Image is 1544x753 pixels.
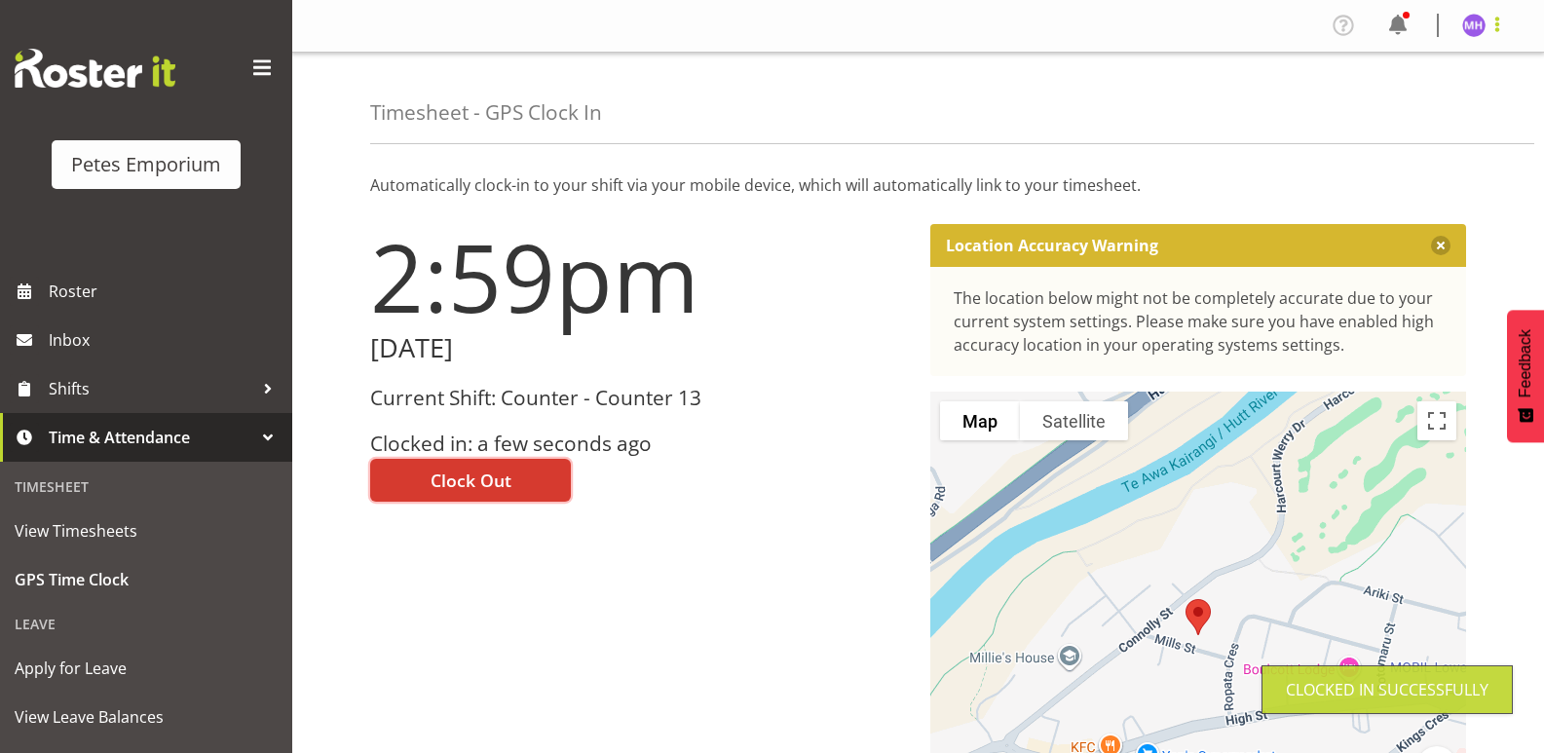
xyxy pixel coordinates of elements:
div: Petes Emporium [71,150,221,179]
span: Roster [49,277,282,306]
a: Apply for Leave [5,644,287,693]
span: Inbox [49,325,282,355]
a: View Timesheets [5,507,287,555]
button: Feedback - Show survey [1507,310,1544,442]
h3: Clocked in: a few seconds ago [370,433,907,455]
div: Clocked in Successfully [1286,678,1488,701]
span: GPS Time Clock [15,565,278,594]
button: Show satellite imagery [1020,401,1128,440]
button: Clock Out [370,459,571,502]
div: The location below might not be completely accurate due to your current system settings. Please m... [954,286,1444,357]
span: View Leave Balances [15,702,278,732]
img: Rosterit website logo [15,49,175,88]
img: mackenzie-halford4471.jpg [1462,14,1486,37]
button: Close message [1431,236,1450,255]
p: Automatically clock-in to your shift via your mobile device, which will automatically link to you... [370,173,1466,197]
div: Timesheet [5,467,287,507]
span: Time & Attendance [49,423,253,452]
span: Apply for Leave [15,654,278,683]
h2: [DATE] [370,333,907,363]
span: Feedback [1517,329,1534,397]
button: Show street map [940,401,1020,440]
div: Leave [5,604,287,644]
button: Toggle fullscreen view [1417,401,1456,440]
p: Location Accuracy Warning [946,236,1158,255]
h1: 2:59pm [370,224,907,329]
span: Clock Out [431,468,511,493]
h3: Current Shift: Counter - Counter 13 [370,387,907,409]
span: Shifts [49,374,253,403]
span: View Timesheets [15,516,278,546]
a: GPS Time Clock [5,555,287,604]
a: View Leave Balances [5,693,287,741]
h4: Timesheet - GPS Clock In [370,101,602,124]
